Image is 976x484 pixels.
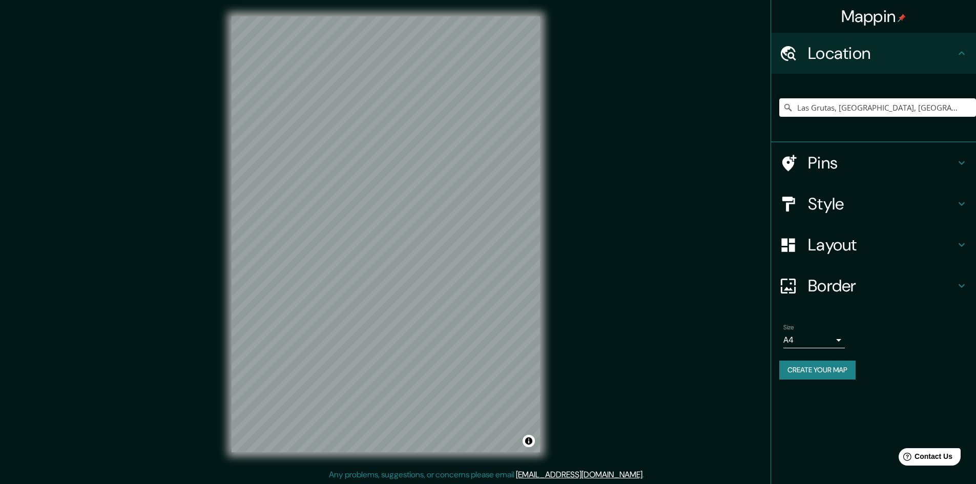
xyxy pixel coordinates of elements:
div: . [646,469,648,481]
h4: Location [808,43,956,64]
div: Pins [771,142,976,183]
label: Size [783,323,794,332]
h4: Mappin [841,6,906,27]
img: pin-icon.png [898,14,906,22]
div: Location [771,33,976,74]
iframe: Help widget launcher [885,444,965,473]
div: . [644,469,646,481]
a: [EMAIL_ADDRESS][DOMAIN_NAME] [516,469,642,480]
h4: Border [808,276,956,296]
div: A4 [783,332,845,348]
button: Create your map [779,361,856,380]
canvas: Map [232,16,540,452]
h4: Layout [808,235,956,255]
h4: Pins [808,153,956,173]
input: Pick your city or area [779,98,976,117]
h4: Style [808,194,956,214]
div: Style [771,183,976,224]
div: Layout [771,224,976,265]
p: Any problems, suggestions, or concerns please email . [329,469,644,481]
div: Border [771,265,976,306]
button: Toggle attribution [523,435,535,447]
